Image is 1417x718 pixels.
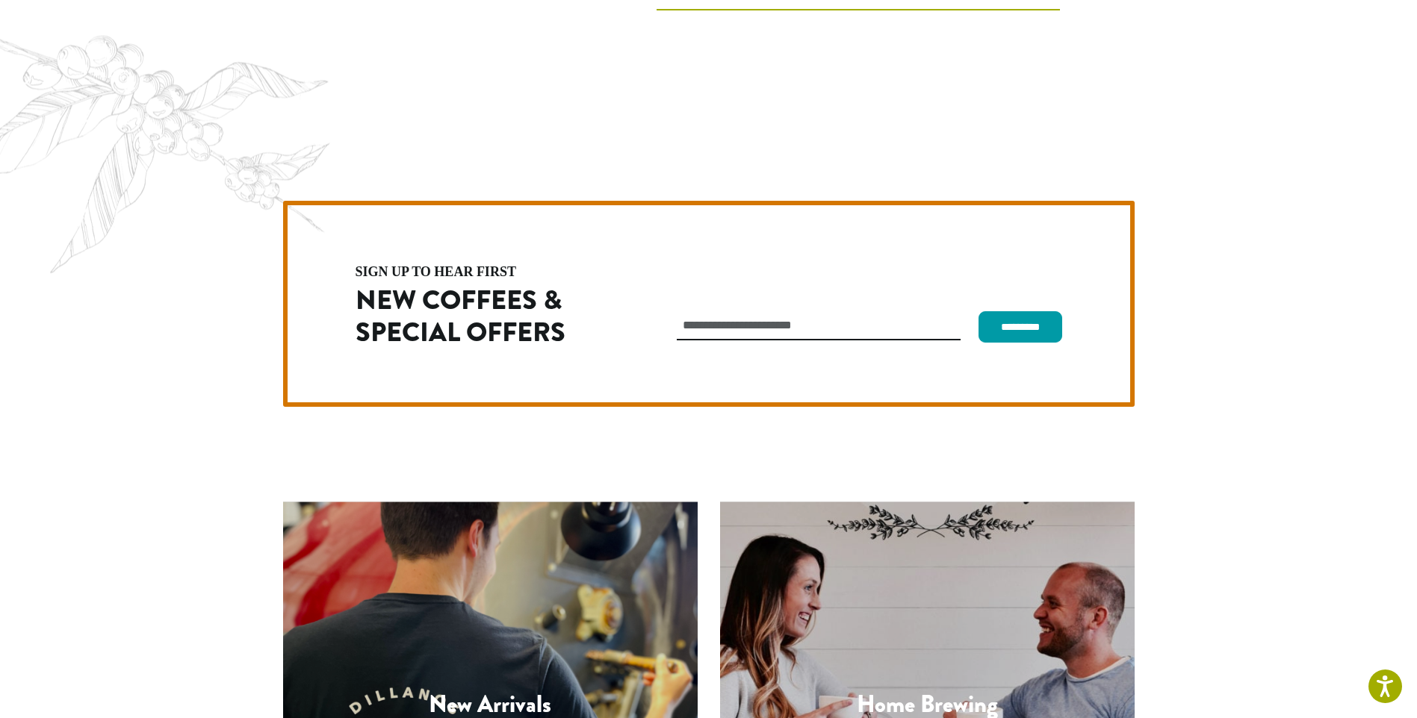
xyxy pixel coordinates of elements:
h2: New Coffees & Special Offers [356,284,613,349]
h4: sign up to hear first [356,265,613,278]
